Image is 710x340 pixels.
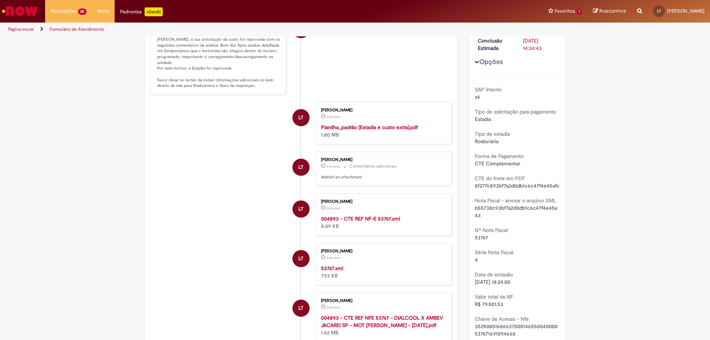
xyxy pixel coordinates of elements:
a: 004893 - CTE REF NF-E 53767.xml [321,215,400,222]
span: LT [298,158,303,176]
span: 20 [78,9,87,15]
div: 1.42 MB [321,314,444,336]
a: Planilha_padrão (Estadia e custo extra).pdf [321,124,418,131]
span: 29d atrás [327,206,340,211]
span: Favoritos [555,7,575,15]
span: s4 [475,94,480,100]
b: Nota Fiscal - anexar o arquivo XML [475,197,556,204]
div: 7.93 KB [321,265,444,279]
div: Luiz Toscan [293,201,310,218]
div: [PERSON_NAME] [321,299,444,303]
span: Estadia [475,116,491,122]
div: Luiz Toscan [293,109,310,126]
span: 1 [577,9,582,15]
ul: Trilhas de página [6,23,468,36]
span: 29d atrás [327,256,340,260]
b: Tipo de solicitação para pagamento [475,108,556,115]
time: 03/09/2025 11:04:15 [327,164,340,169]
small: Comentários adicionais [349,163,397,169]
span: LT [298,200,303,218]
b: Chave de Acesso - Nfe [475,316,529,322]
span: LT [298,299,303,317]
div: [PERSON_NAME] [321,199,444,204]
span: CTE Complementar [475,160,520,167]
span: 4 [475,256,478,263]
div: [DATE] 14:34:43 [523,37,557,52]
b: Valor total da NF [475,293,513,300]
img: ServiceNow [1,4,39,18]
span: LT [657,9,661,13]
span: 29d atrás [327,115,340,119]
span: 53767 [475,234,488,241]
p: [PERSON_NAME], a sua solicitação de custo foi reprovada com os seguintes comentários da análise: ... [157,37,280,89]
div: 8.09 KB [321,215,444,230]
p: +GenAi [145,7,163,16]
span: [DATE] 18:24:00 [475,279,510,285]
span: Rascunhos [599,7,626,14]
span: More [98,7,109,15]
span: 35250801686637000146550040000537671691094668 [475,323,558,337]
a: Formulário de Atendimento [50,26,104,32]
span: [PERSON_NAME] [667,8,704,14]
span: 8f277c893bf7a2d0db1c6c47f4e45afc [475,182,559,189]
a: Rascunhos [593,8,626,15]
div: Luiz Toscan [293,250,310,267]
span: LT [298,250,303,267]
div: [PERSON_NAME] [321,108,444,112]
b: Forma de Pagamento [475,153,524,159]
span: Requisições [51,7,77,15]
b: Série Nota Fiscal [475,249,513,256]
b: Tipo de estadia [475,131,510,137]
div: Luiz Toscan [293,300,310,317]
a: 53767.xml [321,265,343,272]
div: Luiz Toscan [293,159,310,176]
b: SAP Interim [475,86,502,93]
b: CTE do frete em PDF [475,175,525,182]
time: 03/09/2025 11:05:56 [327,115,340,119]
time: 03/09/2025 10:21:09 [327,256,340,260]
span: Rodoviária [475,138,498,145]
div: [PERSON_NAME] [321,158,444,162]
span: R$ 79.501,53 [475,301,503,307]
dt: Conclusão Estimada [472,37,518,52]
span: LT [298,109,303,127]
p: deleted an attachment [321,174,444,180]
time: 03/09/2025 10:20:25 [327,305,340,310]
span: 29d atrás [327,164,340,169]
b: Nº Nota Fiscal [475,227,508,233]
span: 29d atrás [327,305,340,310]
div: [PERSON_NAME] [321,249,444,253]
div: Padroniza [120,7,163,16]
span: b55738c93bf7a2d0db1c6c47f4e45a43 [475,205,557,219]
time: 03/09/2025 10:22:53 [327,206,340,211]
a: Página inicial [8,26,34,32]
a: 004893 - CTE REF NFE 53767 - DIALCOOL X AMBEV JACAREI SP - MOT [PERSON_NAME] - [DATE].pdf [321,314,443,329]
b: Data de emissão [475,271,513,278]
div: 1.80 MB [321,124,444,138]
